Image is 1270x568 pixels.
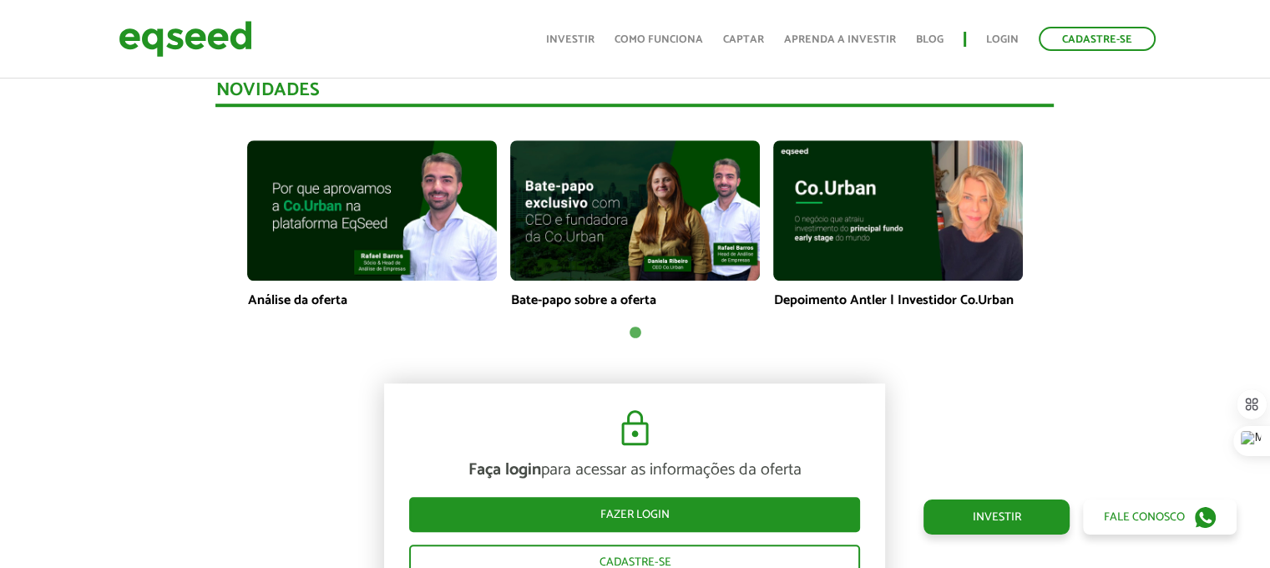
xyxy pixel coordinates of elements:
[773,140,1023,281] img: maxresdefault.jpg
[615,34,703,45] a: Como funciona
[1039,27,1156,51] a: Cadastre-se
[510,140,760,281] img: maxresdefault.jpg
[784,34,896,45] a: Aprenda a investir
[468,456,541,484] strong: Faça login
[615,408,655,449] img: cadeado.svg
[916,34,944,45] a: Blog
[215,81,1054,107] div: Novidades
[247,292,497,308] p: Análise da oferta
[409,460,860,480] p: para acessar as informações da oferta
[247,140,497,281] img: maxresdefault.jpg
[986,34,1019,45] a: Login
[723,34,764,45] a: Captar
[409,497,860,532] a: Fazer login
[546,34,595,45] a: Investir
[923,500,1070,535] a: Investir
[119,17,252,61] img: EqSeed
[626,325,643,342] button: 1 of 1
[510,292,760,308] p: Bate-papo sobre a oferta
[773,292,1023,308] p: Depoimento Antler | Investidor Co.Urban
[1083,500,1237,535] a: Fale conosco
